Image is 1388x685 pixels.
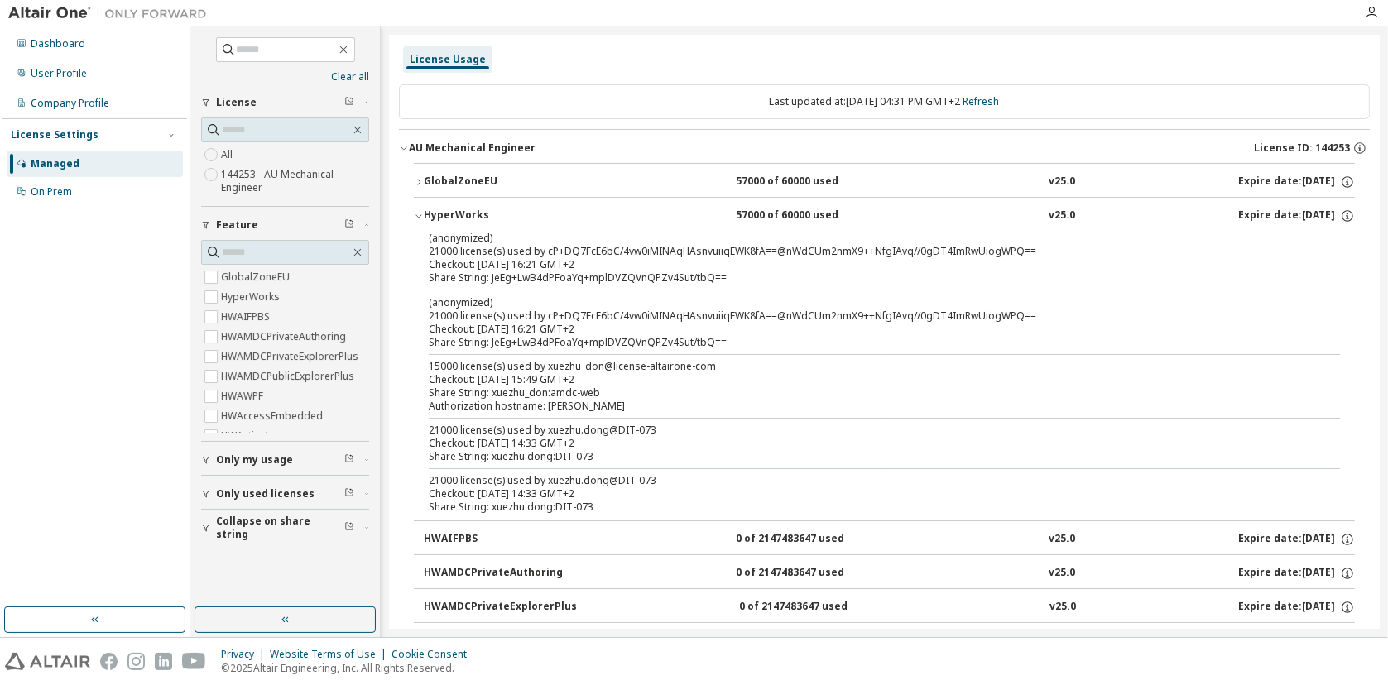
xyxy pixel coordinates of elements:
div: Checkout: [DATE] 14:33 GMT+2 [429,437,1300,450]
div: Dashboard [31,37,85,50]
div: Checkout: [DATE] 16:21 GMT+2 [429,258,1300,271]
div: HyperWorks [424,208,573,223]
span: Clear filter [344,521,354,534]
div: On Prem [31,185,72,199]
div: 0 of 2147483647 used [739,600,888,615]
div: Privacy [221,648,270,661]
button: HyperWorks57000 of 60000 usedv25.0Expire date:[DATE] [414,198,1355,234]
label: HWAIFPBS [221,307,273,327]
div: 0 of 2147483647 used [736,566,885,581]
div: Share String: xuezhu.dong:DIT-073 [429,450,1300,463]
div: Website Terms of Use [270,648,391,661]
span: Only used licenses [216,487,315,501]
span: License ID: 144253 [1254,141,1350,155]
button: Only used licenses [201,476,369,512]
div: Expire date: [DATE] [1238,532,1355,547]
a: Clear all [201,70,369,84]
span: Clear filter [344,453,354,467]
span: Clear filter [344,96,354,109]
div: 21000 license(s) used by xuezhu.dong@DIT-073 [429,424,1300,437]
span: Clear filter [344,218,354,232]
div: 0 of 2147483647 used [736,532,885,547]
div: Expire date: [DATE] [1238,600,1355,615]
div: v25.0 [1049,600,1076,615]
img: Altair One [8,5,215,22]
img: altair_logo.svg [5,653,90,670]
div: Share String: JeEg+LwB4dPFoaYq+mplDVZQVnQPZv4Sut/tbQ== [429,336,1300,349]
div: GlobalZoneEU [424,175,573,189]
div: Expire date: [DATE] [1238,208,1355,223]
div: Cookie Consent [391,648,477,661]
div: Last updated at: [DATE] 04:31 PM GMT+2 [399,84,1370,119]
div: Managed [31,157,79,170]
label: HWAMDCPrivateExplorerPlus [221,347,362,366]
div: Share String: xuezhu.dong:DIT-073 [429,501,1300,514]
span: Only my usage [216,453,293,467]
div: 21000 license(s) used by xuezhu.dong@DIT-073 [429,474,1300,487]
button: AU Mechanical EngineerLicense ID: 144253 [399,130,1370,166]
p: © 2025 Altair Engineering, Inc. All Rights Reserved. [221,661,477,675]
button: HWAMDCPublicExplorerPlus15000 of 2147483647 usedv25.0Expire date:[DATE] [414,623,1355,659]
label: HWActivate [221,426,277,446]
button: HWAIFPBS0 of 2147483647 usedv25.0Expire date:[DATE] [424,521,1355,558]
span: Feature [216,218,258,232]
div: 21000 license(s) used by cP+DQ7FcE6bC/4vw0iMINAqHAsnvuiiqEWK8fA==@nWdCUm2nmX9++NfgIAvq//0gDT4ImRw... [429,231,1300,258]
div: Share String: JeEg+LwB4dPFoaYq+mplDVZQVnQPZv4Sut/tbQ== [429,271,1300,285]
img: linkedin.svg [155,653,172,670]
div: 21000 license(s) used by cP+DQ7FcE6bC/4vw0iMINAqHAsnvuiiqEWK8fA==@nWdCUm2nmX9++NfgIAvq//0gDT4ImRw... [429,295,1300,323]
div: License Settings [11,128,98,141]
div: AU Mechanical Engineer [409,141,536,155]
a: Refresh [963,94,1000,108]
div: Share String: xuezhu_don:amdc-web [429,386,1300,400]
div: Expire date: [DATE] [1238,566,1355,581]
label: All [221,145,236,165]
label: HWAMDCPublicExplorerPlus [221,366,358,386]
img: facebook.svg [100,653,118,670]
div: Authorization hostname: [PERSON_NAME] [429,400,1300,413]
label: HWAccessEmbedded [221,406,326,426]
img: youtube.svg [182,653,206,670]
div: v25.0 [1049,532,1075,547]
span: License [216,96,257,109]
div: User Profile [31,67,87,80]
div: Checkout: [DATE] 15:49 GMT+2 [429,373,1300,386]
label: HWAWPF [221,386,267,406]
div: Company Profile [31,97,109,110]
div: Expire date: [DATE] [1238,175,1355,189]
img: instagram.svg [127,653,145,670]
div: 57000 of 60000 used [736,175,885,189]
label: GlobalZoneEU [221,267,293,287]
div: License Usage [410,53,486,66]
button: Only my usage [201,442,369,478]
div: Checkout: [DATE] 14:33 GMT+2 [429,487,1300,501]
button: Feature [201,207,369,243]
div: v25.0 [1049,208,1075,223]
p: (anonymized) [429,295,1300,309]
label: 144253 - AU Mechanical Engineer [221,165,369,198]
button: Collapse on share string [201,510,369,546]
label: HyperWorks [221,287,283,307]
div: v25.0 [1049,175,1075,189]
div: 15000 license(s) used by xuezhu_don@license-altairone-com [429,360,1300,373]
label: HWAMDCPrivateAuthoring [221,327,349,347]
div: v25.0 [1049,566,1075,581]
button: GlobalZoneEU57000 of 60000 usedv25.0Expire date:[DATE] [414,164,1355,200]
div: HWAMDCPrivateExplorerPlus [424,600,577,615]
button: License [201,84,369,121]
span: Collapse on share string [216,515,344,541]
span: Clear filter [344,487,354,501]
div: HWAMDCPrivateAuthoring [424,566,573,581]
p: (anonymized) [429,231,1300,245]
button: HWAMDCPrivateAuthoring0 of 2147483647 usedv25.0Expire date:[DATE] [424,555,1355,592]
div: 57000 of 60000 used [736,208,885,223]
div: Checkout: [DATE] 16:21 GMT+2 [429,323,1300,336]
div: HWAIFPBS [424,532,573,547]
button: HWAMDCPrivateExplorerPlus0 of 2147483647 usedv25.0Expire date:[DATE] [424,589,1355,625]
